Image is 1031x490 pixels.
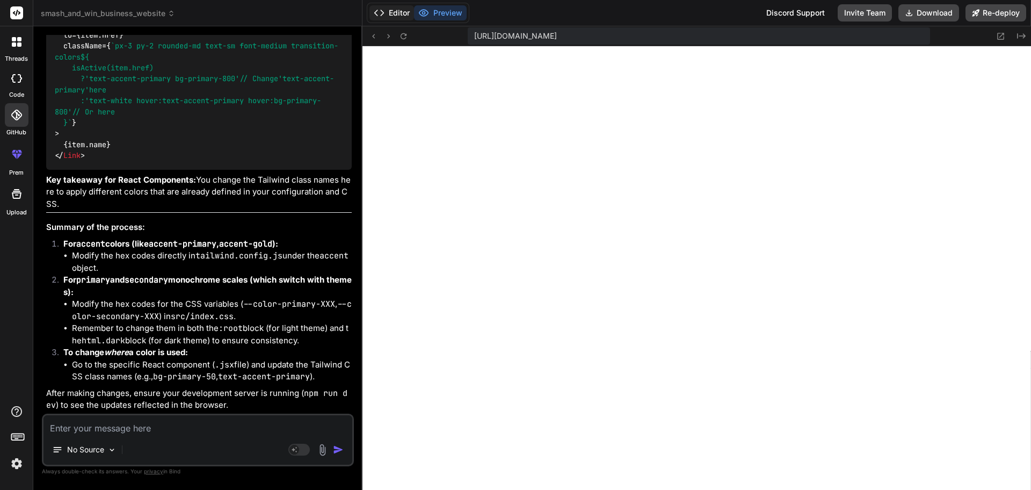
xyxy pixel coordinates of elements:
[219,239,272,249] code: accent-gold
[72,299,352,322] code: --color-secondary-XXX
[72,359,352,383] li: Go to the specific React component ( file) and update the Tailwind CSS class names (e.g., , ).
[104,347,129,357] em: where
[195,250,282,261] code: tailwind.config.js
[149,239,216,249] code: accent-primary
[474,31,557,41] span: [URL][DOMAIN_NAME]
[6,208,27,217] label: Upload
[171,311,234,322] code: src/index.css
[219,323,243,334] code: :root
[72,298,352,322] li: Modify the hex codes for the CSS variables ( , ) in .
[5,54,28,63] label: threads
[965,4,1026,21] button: Re-deploy
[107,445,117,455] img: Pick Models
[243,299,335,309] code: --color-primary-XXX
[89,140,106,149] span: name
[76,239,105,249] code: accent
[46,174,352,211] p: You change the Tailwind class names here to apply different colors that are already defined in yo...
[67,444,104,455] p: No Source
[63,347,188,357] strong: To change a color is used:
[55,41,338,128] span: `px-3 py-2 rounded-md text-sm font-medium transition-colors `
[9,168,24,177] label: prem
[333,444,344,455] img: icon
[41,8,175,19] span: smash_and_win_business_website
[369,5,414,20] button: Editor
[46,387,352,412] p: After making changes, ensure your development server is running ( ) to see the updates reflected ...
[102,30,119,40] span: href
[316,444,329,456] img: attachment
[6,128,26,137] label: GitHub
[63,239,278,249] strong: For colors (like , ):
[76,275,110,285] code: primary
[838,4,892,21] button: Invite Team
[55,96,321,117] span: 'text-white hover:text-accent-primary hover:bg-primary-800'
[72,250,352,274] li: Modify the hex codes directly in under the object.
[85,74,239,84] span: 'text-accent-primary bg-primary-800'
[72,322,352,347] li: Remember to change them in both the block (for light theme) and the block (for dark theme) to ens...
[215,359,234,370] code: .jsx
[9,90,24,99] label: code
[125,275,168,285] code: secondary
[8,455,26,473] img: settings
[362,46,1031,490] iframe: Preview
[82,335,125,346] code: html.dark
[898,4,959,21] button: Download
[760,4,831,21] div: Discord Support
[63,275,352,297] strong: For and monochrome scales (which switch with themes):
[153,371,216,382] code: bg-primary-50
[63,151,81,161] span: Link
[218,371,310,382] code: text-accent-primary
[55,8,338,161] code: < key={item. } to={item. } className={ } > {item. } </ >
[46,175,196,185] strong: Key takeaway for React Components:
[46,388,347,411] code: npm run dev
[414,5,467,20] button: Preview
[144,468,163,474] span: privacy
[46,221,352,234] h3: Summary of the process:
[42,466,354,477] p: Always double-check its answers. Your in Bind
[55,52,334,127] span: ${ isActive(item.href) ? // Change here : // Or here }
[320,250,348,261] code: accent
